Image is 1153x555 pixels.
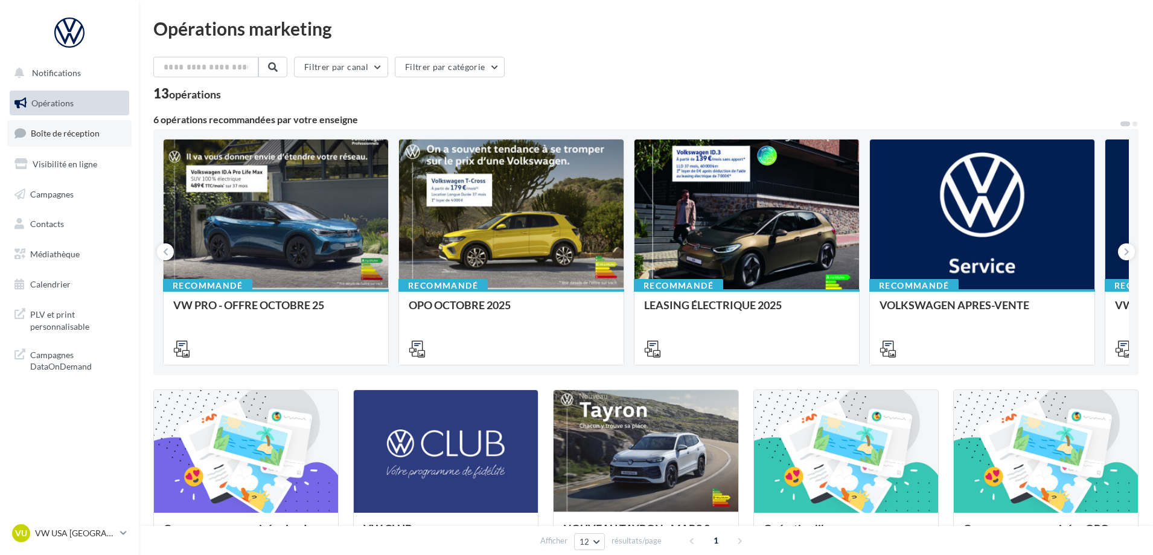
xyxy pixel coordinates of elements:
p: VW USA [GEOGRAPHIC_DATA] [35,527,115,539]
span: résultats/page [612,535,662,547]
div: Opération libre [764,522,928,547]
div: VW CLUB [363,522,528,547]
div: Recommandé [163,279,252,292]
span: VU [15,527,27,539]
a: PLV et print personnalisable [7,301,132,337]
div: LEASING ÉLECTRIQUE 2025 [644,299,849,323]
div: 13 [153,87,221,100]
button: Filtrer par canal [294,57,388,77]
a: Campagnes DataOnDemand [7,342,132,377]
div: VOLKSWAGEN APRES-VENTE [880,299,1085,323]
a: Boîte de réception [7,120,132,146]
div: VW PRO - OFFRE OCTOBRE 25 [173,299,378,323]
button: Filtrer par catégorie [395,57,505,77]
a: VU VW USA [GEOGRAPHIC_DATA] [10,522,129,545]
div: Opérations marketing [153,19,1139,37]
span: 1 [706,531,726,550]
div: Recommandé [398,279,488,292]
span: Visibilité en ligne [33,159,97,169]
span: Campagnes [30,188,74,199]
div: Recommandé [869,279,959,292]
span: Opérations [31,98,74,108]
span: Calendrier [30,279,71,289]
a: Calendrier [7,272,132,297]
div: opérations [169,89,221,100]
span: Afficher [540,535,567,547]
a: Campagnes [7,182,132,207]
a: Médiathèque [7,242,132,267]
span: Notifications [32,68,81,78]
button: Notifications [7,60,127,86]
a: Opérations [7,91,132,116]
span: Médiathèque [30,249,80,259]
button: 12 [574,533,605,550]
div: Campagnes sponsorisées Les Instants VW Octobre [164,522,328,547]
a: Visibilité en ligne [7,152,132,177]
div: Campagnes sponsorisées OPO [963,522,1128,547]
span: Boîte de réception [31,128,100,138]
span: Contacts [30,219,64,229]
a: Contacts [7,211,132,237]
span: Campagnes DataOnDemand [30,347,124,373]
div: NOUVEAU TAYRON - MARS 2025 [563,522,728,547]
div: Recommandé [634,279,723,292]
span: PLV et print personnalisable [30,306,124,332]
span: 12 [580,537,590,547]
div: 6 opérations recommandées par votre enseigne [153,115,1119,124]
div: OPO OCTOBRE 2025 [409,299,614,323]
